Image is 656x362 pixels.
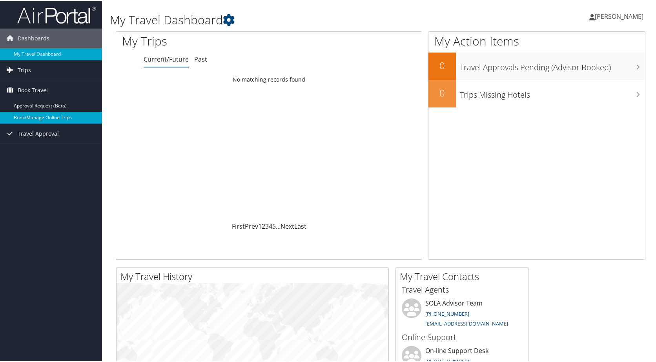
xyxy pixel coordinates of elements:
[18,28,49,47] span: Dashboards
[122,32,289,49] h1: My Trips
[269,221,272,230] a: 4
[589,4,651,27] a: [PERSON_NAME]
[428,85,456,99] h2: 0
[265,221,269,230] a: 3
[460,85,645,100] h3: Trips Missing Hotels
[398,298,527,330] li: SOLA Advisor Team
[428,52,645,79] a: 0Travel Approvals Pending (Advisor Booked)
[18,60,31,79] span: Trips
[428,32,645,49] h1: My Action Items
[276,221,281,230] span: …
[17,5,96,24] img: airportal-logo.png
[194,54,207,63] a: Past
[402,284,523,295] h3: Travel Agents
[272,221,276,230] a: 5
[595,11,643,20] span: [PERSON_NAME]
[425,319,508,326] a: [EMAIL_ADDRESS][DOMAIN_NAME]
[402,331,523,342] h3: Online Support
[18,123,59,143] span: Travel Approval
[116,72,422,86] td: No matching records found
[294,221,306,230] a: Last
[232,221,245,230] a: First
[18,80,48,99] span: Book Travel
[258,221,262,230] a: 1
[262,221,265,230] a: 2
[110,11,471,27] h1: My Travel Dashboard
[281,221,294,230] a: Next
[460,57,645,72] h3: Travel Approvals Pending (Advisor Booked)
[428,79,645,107] a: 0Trips Missing Hotels
[425,309,469,317] a: [PHONE_NUMBER]
[245,221,258,230] a: Prev
[400,269,528,282] h2: My Travel Contacts
[120,269,388,282] h2: My Travel History
[144,54,189,63] a: Current/Future
[428,58,456,71] h2: 0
